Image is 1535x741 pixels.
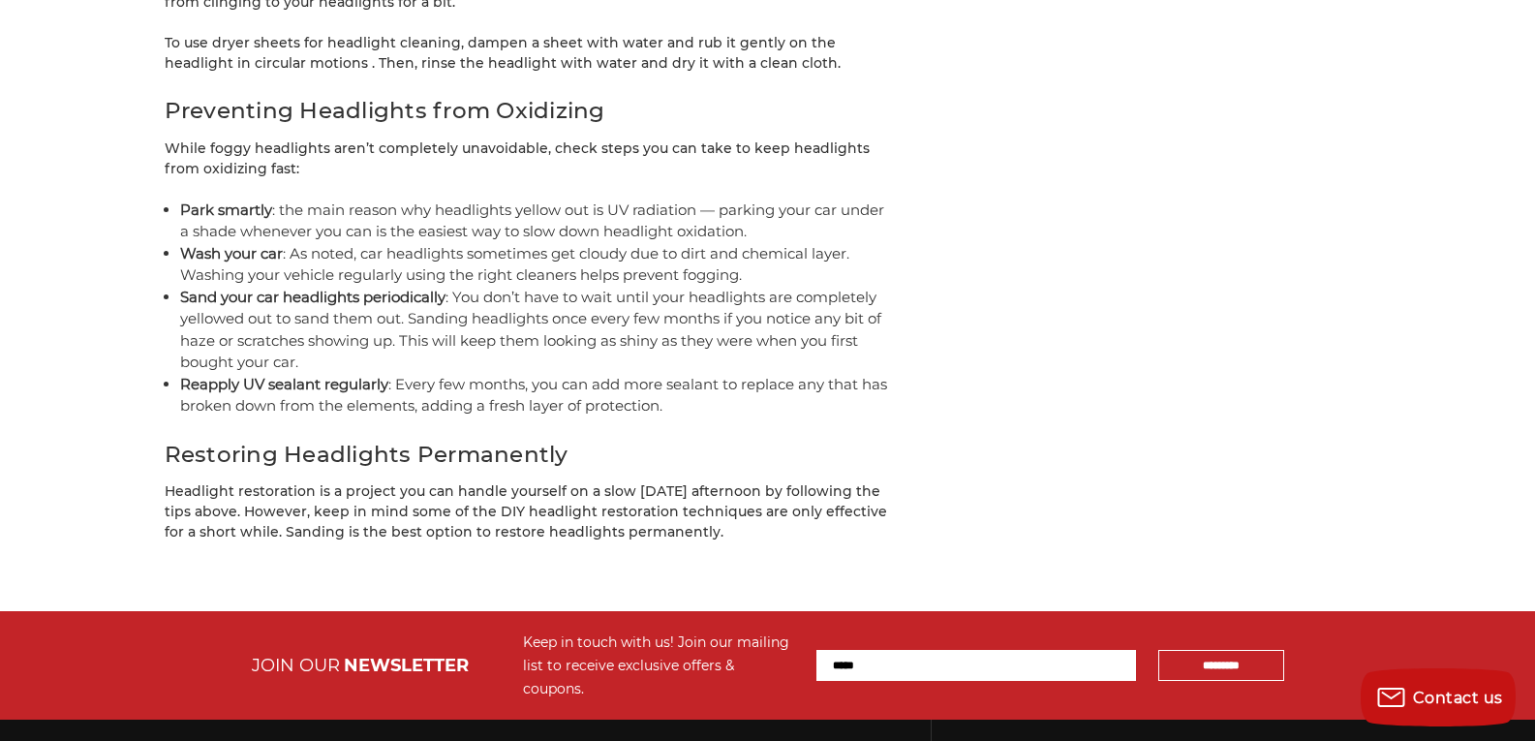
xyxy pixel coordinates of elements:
button: Contact us [1361,668,1516,726]
p: While foggy headlights aren’t completely unavoidable, check steps you can take to keep headlights... [165,139,891,179]
span: NEWSLETTER [344,655,469,676]
h2: Restoring Headlights Permanently [165,438,891,472]
p: To use dryer sheets for headlight cleaning, dampen a sheet with water and rub it gently on the he... [165,33,891,74]
li: : the main reason why headlights yellow out is UV radiation — parking your car under a shade when... [180,200,891,243]
span: JOIN OUR [252,655,340,676]
h2: Preventing Headlights from Oxidizing [165,94,891,128]
span: Contact us [1413,689,1503,707]
div: Keep in touch with us! Join our mailing list to receive exclusive offers & coupons. [523,631,797,700]
li: : You don’t have to wait until your headlights are completely yellowed out to sand them out. Sand... [180,287,891,374]
strong: Wash your car [180,244,283,262]
li: : As noted, car headlights sometimes get cloudy due to dirt and chemical layer. Washing your vehi... [180,243,891,287]
strong: Park smartly [180,201,272,219]
p: Headlight restoration is a project you can handle yourself on a slow [DATE] afternoon by followin... [165,481,891,542]
strong: Reapply UV sealant regularly [180,375,388,393]
li: : Every few months, you can add more sealant to replace any that has broken down from the element... [180,374,891,417]
strong: Sand your car headlights periodically [180,288,445,306]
